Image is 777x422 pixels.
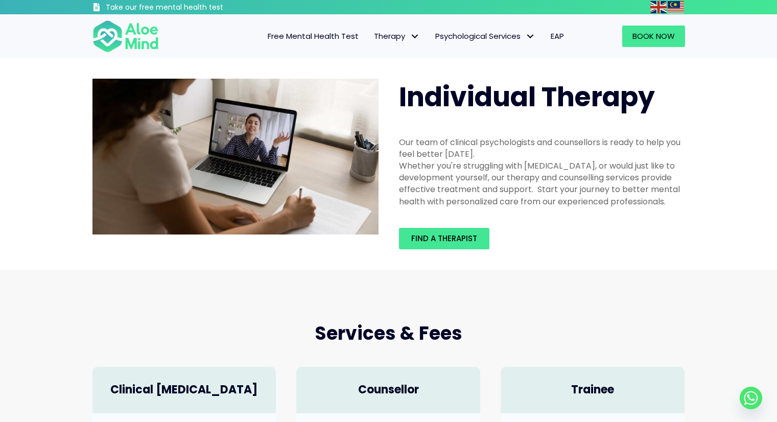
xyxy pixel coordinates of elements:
span: EAP [551,31,564,41]
h4: Counsellor [307,382,470,398]
img: ms [668,1,684,13]
a: English [650,1,668,13]
a: Book Now [622,26,685,47]
nav: Menu [172,26,572,47]
a: Find a therapist [399,228,489,249]
a: Take our free mental health test [92,3,278,14]
span: Free Mental Health Test [268,31,359,41]
span: Individual Therapy [399,78,655,115]
div: Whether you're struggling with [MEDICAL_DATA], or would just like to development yourself, our th... [399,160,685,207]
span: Find a therapist [411,233,477,244]
span: Book Now [632,31,675,41]
a: EAP [543,26,572,47]
h4: Trainee [511,382,674,398]
span: Psychological Services [435,31,535,41]
img: Aloe mind Logo [92,19,159,53]
span: Therapy: submenu [408,29,422,44]
div: Our team of clinical psychologists and counsellors is ready to help you feel better [DATE]. [399,136,685,160]
a: Malay [668,1,685,13]
span: Therapy [374,31,420,41]
a: Whatsapp [740,387,762,409]
img: en [650,1,667,13]
h3: Take our free mental health test [106,3,278,13]
a: TherapyTherapy: submenu [366,26,428,47]
h4: Clinical [MEDICAL_DATA] [103,382,266,398]
a: Free Mental Health Test [260,26,366,47]
img: Therapy online individual [92,79,379,235]
span: Psychological Services: submenu [523,29,538,44]
span: Services & Fees [315,320,462,346]
a: Psychological ServicesPsychological Services: submenu [428,26,543,47]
